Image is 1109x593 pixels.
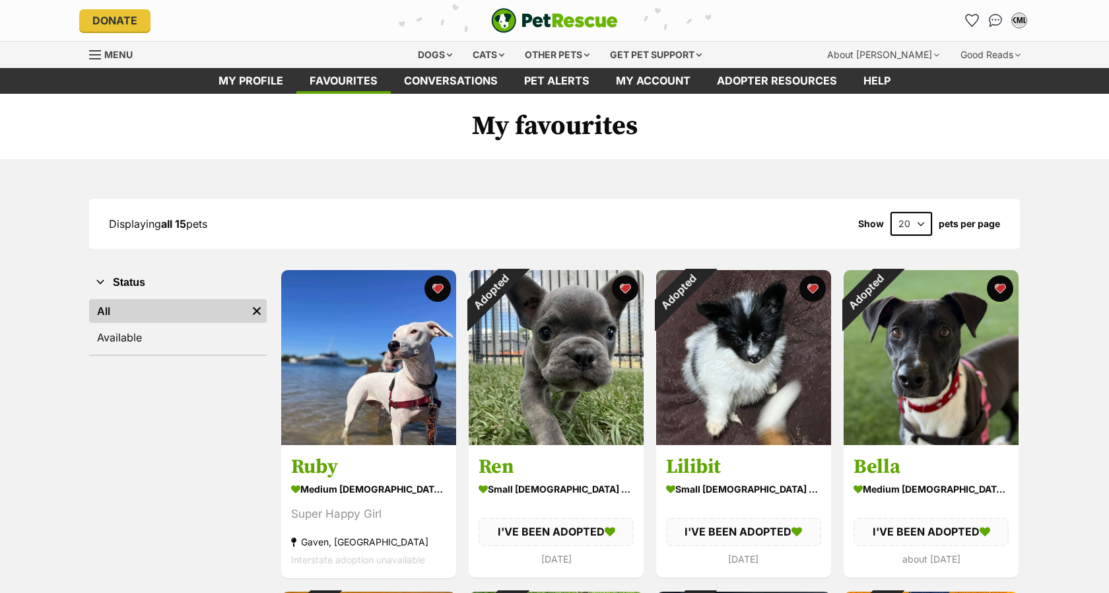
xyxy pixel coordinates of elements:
[666,480,821,499] div: small [DEMOGRAPHIC_DATA] Dog
[961,10,982,31] a: Favourites
[479,455,634,480] h3: Ren
[850,68,904,94] a: Help
[469,435,644,448] a: Adopted
[656,445,831,578] a: Lilibit small [DEMOGRAPHIC_DATA] Dog I'VE BEEN ADOPTED [DATE] favourite
[247,299,267,323] a: Remove filter
[704,68,850,94] a: Adopter resources
[452,253,530,331] div: Adopted
[161,217,186,230] strong: all 15
[612,275,638,302] button: favourite
[104,49,133,60] span: Menu
[469,445,644,578] a: Ren small [DEMOGRAPHIC_DATA] Dog I'VE BEEN ADOPTED [DATE] favourite
[291,455,446,480] h3: Ruby
[854,550,1009,568] div: about [DATE]
[281,270,456,445] img: Ruby
[818,42,949,68] div: About [PERSON_NAME]
[89,296,267,355] div: Status
[939,219,1000,229] label: pets per page
[639,253,718,331] div: Adopted
[858,219,884,229] span: Show
[291,506,446,524] div: Super Happy Girl
[281,445,456,579] a: Ruby medium [DEMOGRAPHIC_DATA] Dog Super Happy Girl Gaven, [GEOGRAPHIC_DATA] Interstate adoption ...
[666,550,821,568] div: [DATE]
[391,68,511,94] a: conversations
[516,42,599,68] div: Other pets
[799,275,826,302] button: favourite
[854,480,1009,499] div: medium [DEMOGRAPHIC_DATA] Dog
[491,8,618,33] a: PetRescue
[844,270,1019,445] img: Bella
[666,455,821,480] h3: Lilibit
[291,534,446,551] div: Gaven, [GEOGRAPHIC_DATA]
[89,299,247,323] a: All
[985,10,1006,31] a: Conversations
[989,14,1003,27] img: chat-41dd97257d64d25036548639549fe6c8038ab92f7586957e7f3b1b290dea8141.svg
[656,435,831,448] a: Adopted
[409,42,461,68] div: Dogs
[511,68,603,94] a: Pet alerts
[291,555,425,566] span: Interstate adoption unavailable
[205,68,296,94] a: My profile
[89,274,267,291] button: Status
[109,217,207,230] span: Displaying pets
[961,10,1030,31] ul: Account quick links
[89,42,142,65] a: Menu
[666,518,821,546] div: I'VE BEEN ADOPTED
[854,518,1009,546] div: I'VE BEEN ADOPTED
[656,270,831,445] img: Lilibit
[987,275,1013,302] button: favourite
[844,435,1019,448] a: Adopted
[491,8,618,33] img: logo-e224e6f780fb5917bec1dbf3a21bbac754714ae5b6737aabdf751b685950b380.svg
[89,326,267,349] a: Available
[463,42,514,68] div: Cats
[601,42,711,68] div: Get pet support
[826,253,905,331] div: Adopted
[79,9,151,32] a: Donate
[844,445,1019,578] a: Bella medium [DEMOGRAPHIC_DATA] Dog I'VE BEEN ADOPTED about [DATE] favourite
[291,480,446,499] div: medium [DEMOGRAPHIC_DATA] Dog
[1009,10,1030,31] button: My account
[1013,14,1026,27] div: KML
[296,68,391,94] a: Favourites
[479,518,634,546] div: I'VE BEEN ADOPTED
[854,455,1009,480] h3: Bella
[603,68,704,94] a: My account
[479,480,634,499] div: small [DEMOGRAPHIC_DATA] Dog
[479,550,634,568] div: [DATE]
[951,42,1030,68] div: Good Reads
[469,270,644,445] img: Ren
[424,275,451,302] button: favourite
